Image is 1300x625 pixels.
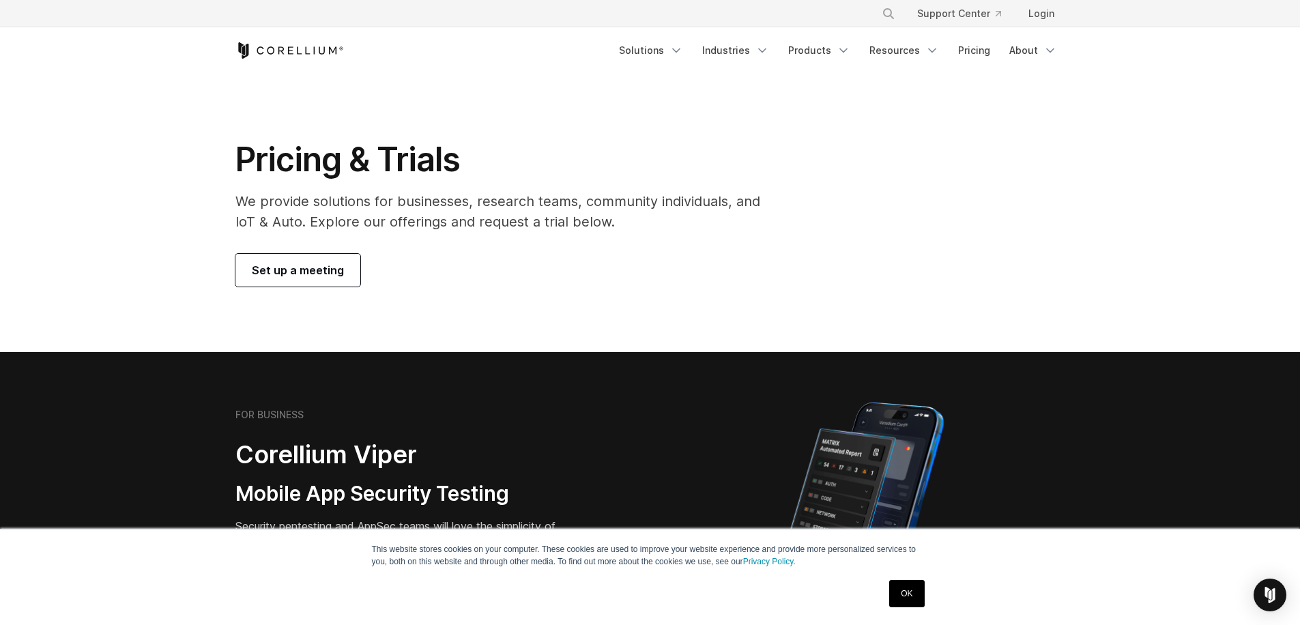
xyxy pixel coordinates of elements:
[235,254,360,287] a: Set up a meeting
[611,38,1065,63] div: Navigation Menu
[235,139,779,180] h1: Pricing & Trials
[235,481,585,507] h3: Mobile App Security Testing
[372,543,929,568] p: This website stores cookies on your computer. These cookies are used to improve your website expe...
[235,42,344,59] a: Corellium Home
[235,518,585,567] p: Security pentesting and AppSec teams will love the simplicity of automated report generation comb...
[1001,38,1065,63] a: About
[743,557,796,566] a: Privacy Policy.
[235,439,585,470] h2: Corellium Viper
[252,262,344,278] span: Set up a meeting
[1017,1,1065,26] a: Login
[865,1,1065,26] div: Navigation Menu
[694,38,777,63] a: Industries
[861,38,947,63] a: Resources
[235,409,304,421] h6: FOR BUSINESS
[780,38,858,63] a: Products
[1254,579,1286,611] div: Open Intercom Messenger
[889,580,924,607] a: OK
[611,38,691,63] a: Solutions
[906,1,1012,26] a: Support Center
[876,1,901,26] button: Search
[235,191,779,232] p: We provide solutions for businesses, research teams, community individuals, and IoT & Auto. Explo...
[950,38,998,63] a: Pricing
